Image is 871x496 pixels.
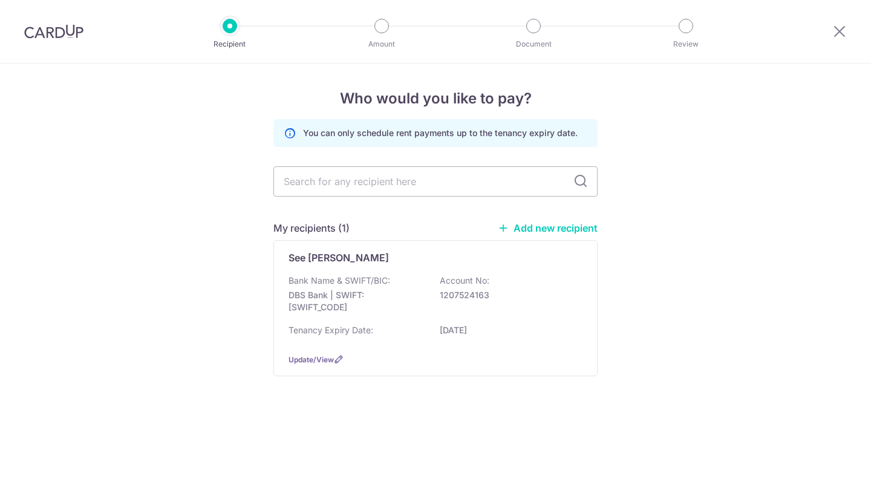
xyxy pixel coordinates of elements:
p: Document [489,38,578,50]
p: See [PERSON_NAME] [289,250,389,265]
p: Review [641,38,731,50]
p: Bank Name & SWIFT/BIC: [289,275,390,287]
p: 1207524163 [440,289,575,301]
p: [DATE] [440,324,575,336]
h5: My recipients (1) [273,221,350,235]
p: Recipient [185,38,275,50]
p: Amount [337,38,426,50]
img: CardUp [24,24,83,39]
h4: Who would you like to pay? [273,88,598,109]
p: You can only schedule rent payments up to the tenancy expiry date. [303,127,578,139]
a: Update/View [289,355,334,364]
p: DBS Bank | SWIFT: [SWIFT_CODE] [289,289,424,313]
p: Account No: [440,275,489,287]
input: Search for any recipient here [273,166,598,197]
p: Tenancy Expiry Date: [289,324,373,336]
a: Add new recipient [498,222,598,234]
